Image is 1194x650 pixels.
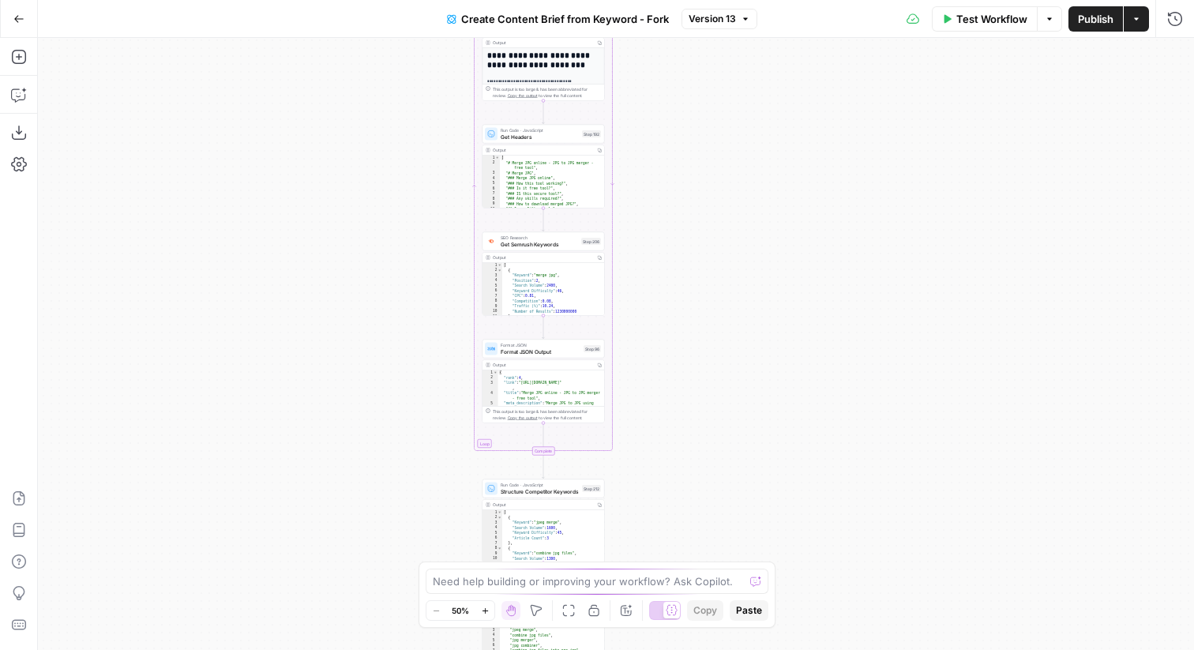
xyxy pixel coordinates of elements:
[689,12,736,26] span: Version 13
[482,556,502,562] div: 10
[482,232,605,316] div: SEO ResearchGet Semrush KeywordsStep 206Output[ { "Keyword":"merge jpg", "Position":2, "Search Vo...
[497,268,502,273] span: Toggle code folding, rows 2 through 11
[482,391,498,401] div: 4
[736,603,762,618] span: Paste
[1068,6,1123,32] button: Publish
[482,284,502,289] div: 5
[543,316,545,339] g: Edge from step_206 to step_96
[501,240,578,248] span: Get Semrush Keywords
[543,101,545,124] g: Edge from step_90 to step_192
[497,263,502,269] span: Toggle code folding, rows 1 through 992
[482,268,502,273] div: 2
[482,197,500,202] div: 8
[482,531,502,536] div: 5
[482,186,500,192] div: 6
[487,238,495,245] img: ey5lt04xp3nqzrimtu8q5fsyor3u
[482,191,500,197] div: 7
[493,502,592,508] div: Output
[956,11,1027,27] span: Test Workflow
[493,362,592,368] div: Output
[482,304,502,310] div: 9
[501,235,578,241] span: SEO Research
[482,294,502,299] div: 7
[482,299,502,304] div: 8
[482,541,502,547] div: 7
[501,127,579,133] span: Run Code · JavaScript
[482,370,498,376] div: 1
[482,314,502,320] div: 11
[482,520,502,526] div: 3
[482,479,605,563] div: Run Code · JavaScriptStructure Competitor KeywordsStep 212Output[ { "Keyword":"jpeg merge", "Sear...
[482,340,605,423] div: Format JSONFormat JSON OutputStep 96Output{ "rank":4, "link":"[URL][DOMAIN_NAME]" , "title":"Merg...
[501,342,580,348] span: Format JSON
[482,125,605,209] div: Run Code · JavaScriptGet HeadersStep 192Output[ "# Merge JPG online - JPG to JPG merger - free to...
[693,603,717,618] span: Copy
[452,604,469,617] span: 50%
[482,401,498,427] div: 5
[482,638,500,644] div: 5
[482,510,502,516] div: 1
[508,415,538,420] span: Copy the output
[497,546,502,551] span: Toggle code folding, rows 8 through 13
[482,381,498,391] div: 3
[584,345,601,352] div: Step 96
[482,201,500,207] div: 9
[482,628,500,633] div: 3
[501,348,580,355] span: Format JSON Output
[482,447,605,456] div: Complete
[581,238,601,245] div: Step 206
[482,551,502,557] div: 9
[495,156,500,161] span: Toggle code folding, rows 1 through 16
[932,6,1037,32] button: Test Workflow
[508,93,538,98] span: Copy the output
[482,535,502,541] div: 6
[687,600,723,621] button: Copy
[482,643,500,648] div: 6
[493,254,592,261] div: Output
[493,408,601,421] div: This output is too large & has been abbreviated for review. to view the full content.
[482,375,498,381] div: 2
[482,309,502,314] div: 10
[482,515,502,520] div: 2
[582,485,601,492] div: Step 212
[482,160,500,171] div: 2
[493,147,592,153] div: Output
[730,600,768,621] button: Paste
[493,39,592,46] div: Output
[497,510,502,516] span: Toggle code folding, rows 1 through 236
[482,181,500,186] div: 5
[482,176,500,182] div: 4
[681,9,757,29] button: Version 13
[543,209,545,231] g: Edge from step_192 to step_206
[461,11,669,27] span: Create Content Brief from Keyword - Fork
[437,6,678,32] button: Create Content Brief from Keyword - Fork
[494,370,498,376] span: Toggle code folding, rows 1 through 7
[1078,11,1113,27] span: Publish
[482,546,502,551] div: 8
[543,456,545,479] g: Edge from step_89-iteration-end to step_212
[482,171,500,176] div: 3
[501,487,579,495] span: Structure Competitor Keywords
[482,633,500,638] div: 4
[501,482,579,488] span: Run Code · JavaScript
[582,130,601,137] div: Step 192
[482,156,500,161] div: 1
[482,278,502,284] div: 4
[497,515,502,520] span: Toggle code folding, rows 2 through 7
[493,86,601,99] div: This output is too large & has been abbreviated for review. to view the full content.
[482,525,502,531] div: 4
[532,447,555,456] div: Complete
[501,133,579,141] span: Get Headers
[482,263,502,269] div: 1
[482,207,500,212] div: 10
[482,288,502,294] div: 6
[482,273,502,279] div: 3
